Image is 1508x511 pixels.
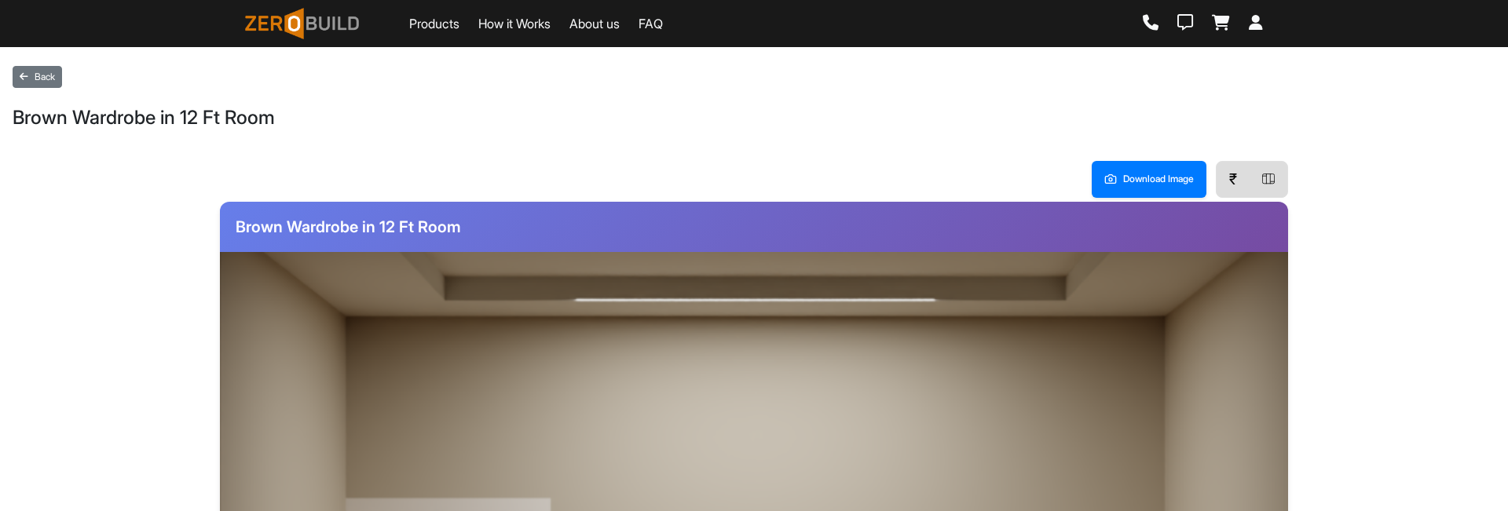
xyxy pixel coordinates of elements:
a: How it Works [478,14,551,33]
div: Toggle Internal View [1250,162,1287,197]
a: Login [1249,15,1263,32]
div: Toggle Price Display [1217,162,1250,197]
img: ZeroBuild logo [245,8,359,39]
span: Download Image [1123,172,1194,186]
h1: Brown Wardrobe in 12 Ft Room [13,107,1495,130]
a: About us [569,14,620,33]
a: Products [409,14,459,33]
h3: Brown Wardrobe in 12 Ft Room [220,202,1288,252]
a: FAQ [639,14,663,33]
button: Back [13,66,62,88]
button: Download Image [1092,161,1206,198]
